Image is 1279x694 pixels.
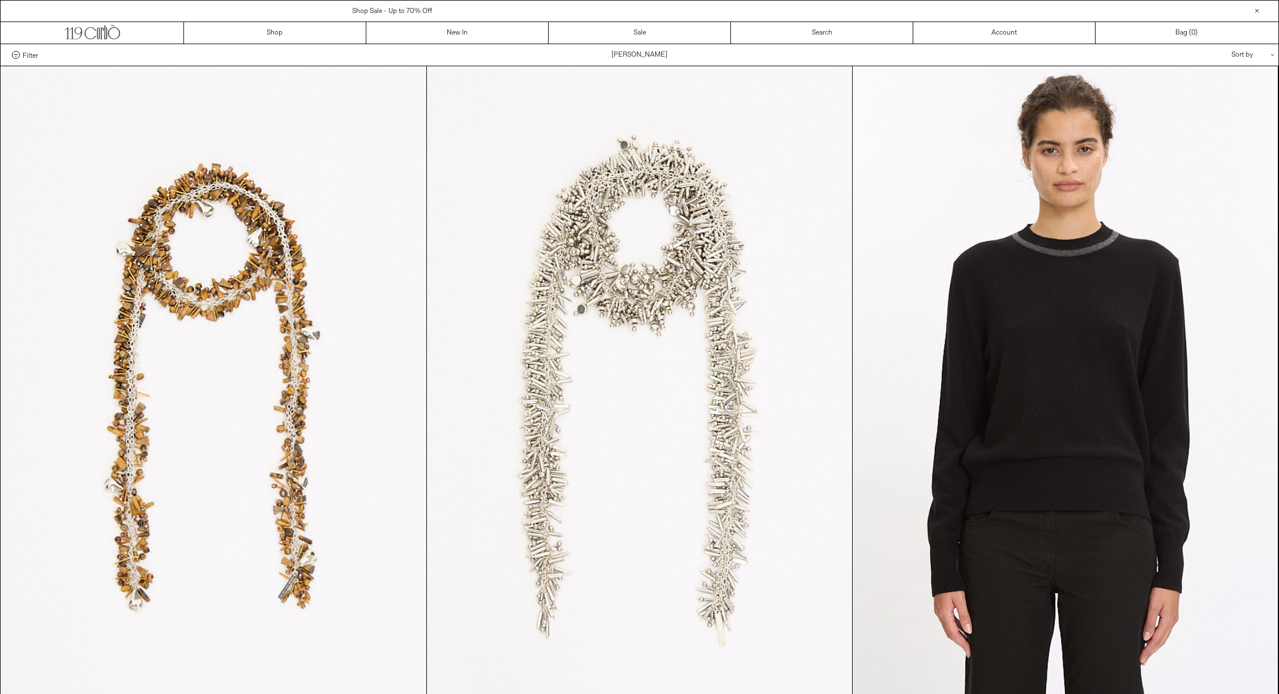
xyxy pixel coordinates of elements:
a: Bag () [1096,22,1278,44]
span: ) [1191,28,1197,38]
a: Account [913,22,1096,44]
a: New In [366,22,549,44]
a: Search [731,22,913,44]
span: Filter [23,51,38,59]
a: Shop Sale - Up to 70% Off [352,7,432,16]
a: Sale [549,22,731,44]
a: Shop [184,22,366,44]
span: 0 [1191,28,1195,37]
div: Sort by [1165,44,1267,66]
